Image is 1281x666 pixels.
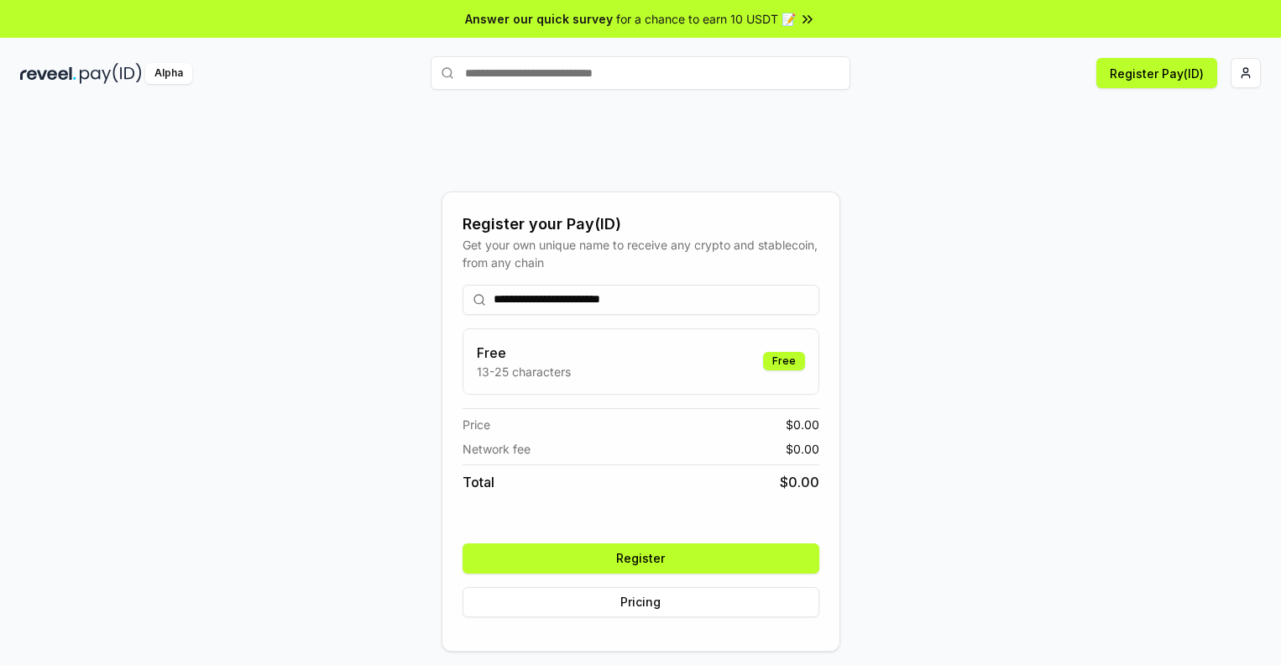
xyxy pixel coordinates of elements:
[780,472,819,492] span: $ 0.00
[463,416,490,433] span: Price
[80,63,142,84] img: pay_id
[786,440,819,458] span: $ 0.00
[465,10,613,28] span: Answer our quick survey
[763,352,805,370] div: Free
[20,63,76,84] img: reveel_dark
[463,472,494,492] span: Total
[1096,58,1217,88] button: Register Pay(ID)
[145,63,192,84] div: Alpha
[463,543,819,574] button: Register
[463,440,531,458] span: Network fee
[477,343,571,363] h3: Free
[786,416,819,433] span: $ 0.00
[616,10,796,28] span: for a chance to earn 10 USDT 📝
[463,212,819,236] div: Register your Pay(ID)
[463,236,819,271] div: Get your own unique name to receive any crypto and stablecoin, from any chain
[477,363,571,380] p: 13-25 characters
[463,587,819,617] button: Pricing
